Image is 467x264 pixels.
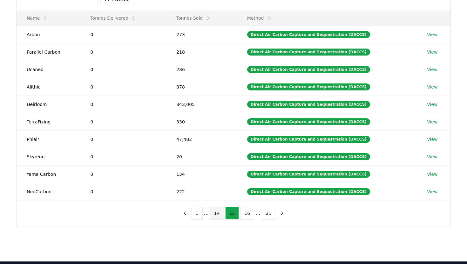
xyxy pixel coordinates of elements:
[427,119,437,125] a: View
[225,207,239,220] button: 15
[247,83,370,90] div: Direct Air Carbon Capture and Sequestration (DACCS)
[427,188,437,195] a: View
[166,165,237,183] td: 134
[427,136,437,142] a: View
[171,12,215,24] button: Tonnes Sold
[247,66,370,73] div: Direct Air Carbon Capture and Sequestration (DACCS)
[17,113,80,130] td: TerraFixing
[22,12,52,24] button: Name
[247,31,370,38] div: Direct Air Carbon Capture and Sequestration (DACCS)
[247,136,370,143] div: Direct Air Carbon Capture and Sequestration (DACCS)
[240,207,254,220] button: 16
[166,113,237,130] td: 330
[247,188,370,195] div: Direct Air Carbon Capture and Sequestration (DACCS)
[17,78,80,96] td: Alithic
[427,31,437,38] a: View
[17,130,80,148] td: Phlair
[17,61,80,78] td: Ucaneo
[80,26,166,43] td: 0
[166,96,237,113] td: 343,005
[80,96,166,113] td: 0
[166,148,237,165] td: 20
[80,78,166,96] td: 0
[247,118,370,125] div: Direct Air Carbon Capture and Sequestration (DACCS)
[427,66,437,73] a: View
[262,207,276,220] button: 21
[17,165,80,183] td: Yama Carbon
[166,78,237,96] td: 378
[242,12,277,24] button: Method
[166,26,237,43] td: 273
[17,43,80,61] td: Parallel Carbon
[17,183,80,200] td: NeoCarbon
[166,61,237,78] td: 286
[80,113,166,130] td: 0
[80,165,166,183] td: 0
[427,154,437,160] a: View
[210,207,224,220] button: 14
[204,209,209,217] li: ...
[427,171,437,177] a: View
[80,183,166,200] td: 0
[427,49,437,55] a: View
[80,61,166,78] td: 0
[80,43,166,61] td: 0
[166,130,237,148] td: 47,482
[427,101,437,108] a: View
[80,148,166,165] td: 0
[166,183,237,200] td: 222
[247,171,370,178] div: Direct Air Carbon Capture and Sequestration (DACCS)
[277,207,288,220] button: next page
[17,26,80,43] td: Arbon
[179,207,190,220] button: previous page
[247,49,370,56] div: Direct Air Carbon Capture and Sequestration (DACCS)
[427,84,437,90] a: View
[80,130,166,148] td: 0
[85,12,141,24] button: Tonnes Delivered
[166,43,237,61] td: 218
[247,101,370,108] div: Direct Air Carbon Capture and Sequestration (DACCS)
[255,209,260,217] li: ...
[247,153,370,160] div: Direct Air Carbon Capture and Sequestration (DACCS)
[17,148,80,165] td: Skyrenu
[192,207,203,220] button: 1
[17,96,80,113] td: Heirloom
